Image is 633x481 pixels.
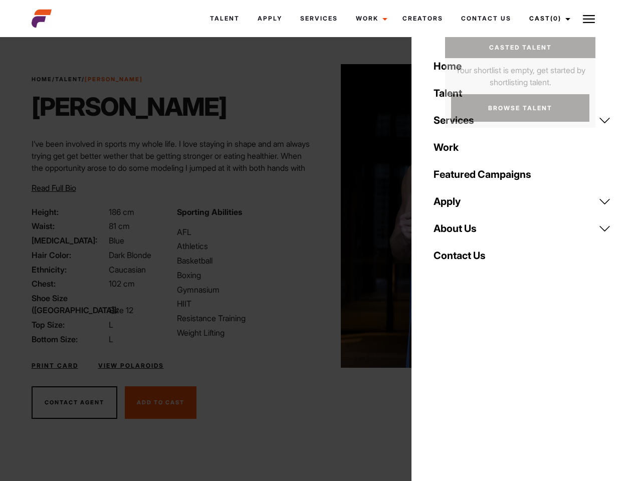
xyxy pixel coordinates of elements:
li: Resistance Training [177,312,310,324]
li: Gymnasium [177,284,310,296]
a: Contact Us [428,242,617,269]
a: Apply [249,5,291,32]
a: Casted Talent [445,37,595,58]
span: Chest: [32,278,107,290]
a: Services [291,5,347,32]
span: Blue [109,235,124,246]
a: Apply [428,188,617,215]
a: Work [428,134,617,161]
h1: [PERSON_NAME] [32,92,227,122]
a: About Us [428,215,617,242]
span: Dark Blonde [109,250,151,260]
span: Top Size: [32,319,107,331]
span: Height: [32,206,107,218]
a: Contact Us [452,5,520,32]
a: Creators [393,5,452,32]
a: Print Card [32,361,78,370]
span: 186 cm [109,207,134,217]
span: 81 cm [109,221,130,231]
li: AFL [177,226,310,238]
span: (0) [550,15,561,22]
img: Burger icon [583,13,595,25]
span: Read Full Bio [32,183,76,193]
span: 102 cm [109,279,135,289]
a: View Polaroids [98,361,164,370]
span: Ethnicity: [32,264,107,276]
span: Bottom Size: [32,333,107,345]
strong: [PERSON_NAME] [85,76,143,83]
span: Size 12 [109,305,133,315]
span: Shoe Size ([GEOGRAPHIC_DATA]): [32,292,107,316]
span: [MEDICAL_DATA]: [32,234,107,247]
p: I’ve been involved in sports my whole life. I love staying in shape and am always trying get get ... [32,138,311,222]
span: Caucasian [109,265,146,275]
a: Talent [428,80,617,107]
span: / / [32,75,143,84]
a: Cast(0) [520,5,576,32]
a: Home [428,53,617,80]
a: Home [32,76,52,83]
li: Boxing [177,269,310,281]
strong: Sporting Abilities [177,207,242,217]
li: Athletics [177,240,310,252]
p: Your shortlist is empty, get started by shortlisting talent. [445,58,595,88]
img: cropped-aefm-brand-fav-22-square.png [32,9,52,29]
span: Hair Color: [32,249,107,261]
li: HIIT [177,298,310,310]
a: Work [347,5,393,32]
span: L [109,320,113,330]
span: Waist: [32,220,107,232]
button: Read Full Bio [32,182,76,194]
button: Contact Agent [32,386,117,419]
a: Talent [55,76,82,83]
a: Services [428,107,617,134]
span: L [109,334,113,344]
li: Basketball [177,255,310,267]
span: Add To Cast [137,399,184,406]
a: Talent [201,5,249,32]
button: Add To Cast [125,386,196,419]
a: Featured Campaigns [428,161,617,188]
a: Browse Talent [451,94,589,122]
li: Weight Lifting [177,327,310,339]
